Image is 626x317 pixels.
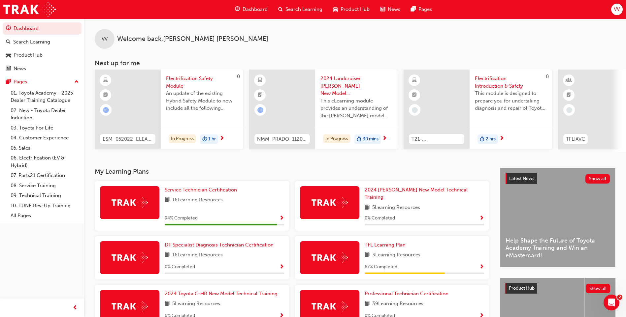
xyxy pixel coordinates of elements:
[8,211,82,221] a: All Pages
[102,35,108,43] span: VV
[166,90,238,112] span: An update of the existing Hybrid Safety Module to now include all the following electrification v...
[388,6,400,13] span: News
[365,186,484,201] a: 2024 [PERSON_NAME] New Model Technical Training
[320,75,392,97] span: 2024 Landcruiser [PERSON_NAME] New Model Mechanisms - Model Outline 1
[479,216,484,221] span: Show Progress
[479,263,484,271] button: Show Progress
[165,242,274,248] span: DT Specialist Diagnosis Technician Certification
[165,290,280,298] a: 2024 Toyota C-HR New Model Technical Training
[328,3,375,16] a: car-iconProduct Hub
[3,76,82,88] button: Pages
[95,70,243,149] a: 0ESM_052022_ELEARNElectrification Safety ModuleAn update of the existing Hybrid Safety Module to ...
[8,201,82,211] a: 10. TUNE Rev-Up Training
[611,4,623,15] button: VV
[412,107,418,113] span: learningRecordVerb_NONE-icon
[475,75,547,90] span: Electrification Introduction & Safety
[506,237,610,259] span: Help Shape the Future of Toyota Academy Training and Win an eMastercard!
[8,105,82,123] a: 02. New - Toyota Dealer Induction
[585,174,610,184] button: Show all
[365,251,370,259] span: book-icon
[257,107,263,113] span: learningRecordVerb_ATTEMPT-icon
[341,6,370,13] span: Product Hub
[165,300,170,308] span: book-icon
[73,304,78,312] span: prev-icon
[3,63,82,75] a: News
[357,135,361,144] span: duration-icon
[365,300,370,308] span: book-icon
[412,91,417,100] span: booktick-icon
[243,6,268,13] span: Dashboard
[6,66,11,72] span: news-icon
[509,285,535,291] span: Product Hub
[8,181,82,191] a: 08. Service Training
[479,214,484,222] button: Show Progress
[8,190,82,201] a: 09. Technical Training
[165,215,198,222] span: 94 % Completed
[279,214,284,222] button: Show Progress
[3,2,56,17] a: Trak
[279,263,284,271] button: Show Progress
[382,136,387,142] span: next-icon
[103,91,108,100] span: booktick-icon
[323,134,350,143] div: In Progress
[172,196,223,204] span: 16 Learning Resources
[285,6,322,13] span: Search Learning
[8,123,82,133] a: 03. Toyota For Life
[479,264,484,270] span: Show Progress
[365,242,406,248] span: TFL Learning Plan
[165,263,195,271] span: 0 % Completed
[8,170,82,181] a: 07. Parts21 Certification
[14,78,27,86] div: Pages
[166,75,238,90] span: Electrification Safety Module
[230,3,273,16] a: guage-iconDashboard
[365,187,468,200] span: 2024 [PERSON_NAME] New Model Technical Training
[103,76,108,85] span: learningResourceType_ELEARNING-icon
[372,251,420,259] span: 3 Learning Resources
[406,3,437,16] a: pages-iconPages
[365,241,408,249] a: TFL Learning Plan
[500,168,615,267] a: Latest NewsShow allHelp Shape the Future of Toyota Academy Training and Win an eMastercard!
[95,168,489,175] h3: My Learning Plans
[320,97,392,120] span: This eLearning module provides an understanding of the [PERSON_NAME] model line-up and its Katash...
[380,5,385,14] span: news-icon
[566,107,572,113] span: learningRecordVerb_NONE-icon
[567,76,571,85] span: learningResourceType_INSTRUCTOR_LED-icon
[365,215,395,222] span: 0 % Completed
[258,76,262,85] span: learningResourceType_ELEARNING-icon
[312,197,348,208] img: Trak
[279,264,284,270] span: Show Progress
[117,35,268,43] span: Welcome back , [PERSON_NAME] [PERSON_NAME]
[8,133,82,143] a: 04. Customer Experience
[8,143,82,153] a: 05. Sales
[84,59,626,67] h3: Next up for me
[249,70,398,149] a: NMM_PRADO_112024_MODULE_12024 Landcruiser [PERSON_NAME] New Model Mechanisms - Model Outline 1Thi...
[8,153,82,170] a: 06. Electrification (EV & Hybrid)
[165,196,170,204] span: book-icon
[6,79,11,85] span: pages-icon
[208,135,216,143] span: 1 hr
[165,251,170,259] span: book-icon
[365,204,370,212] span: book-icon
[365,290,451,298] a: Professional Technician Certification
[365,291,448,297] span: Professional Technician Certification
[480,135,484,144] span: duration-icon
[219,136,224,142] span: next-icon
[74,78,79,86] span: up-icon
[257,135,307,143] span: NMM_PRADO_112024_MODULE_1
[237,73,240,79] span: 0
[412,135,462,143] span: T21-FOD_HVIS_PREREQ
[375,3,406,16] a: news-iconNews
[172,300,220,308] span: 5 Learning Resources
[112,197,148,208] img: Trak
[486,135,496,143] span: 2 hrs
[586,284,610,293] button: Show all
[103,107,109,113] span: learningRecordVerb_ATTEMPT-icon
[278,5,283,14] span: search-icon
[165,291,278,297] span: 2024 Toyota C-HR New Model Technical Training
[202,135,207,144] span: duration-icon
[475,90,547,112] span: This module is designed to prepare you for undertaking diagnosis and repair of Toyota & Lexus Ele...
[112,301,148,311] img: Trak
[604,295,619,310] iframe: Intercom live chat
[6,52,11,58] span: car-icon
